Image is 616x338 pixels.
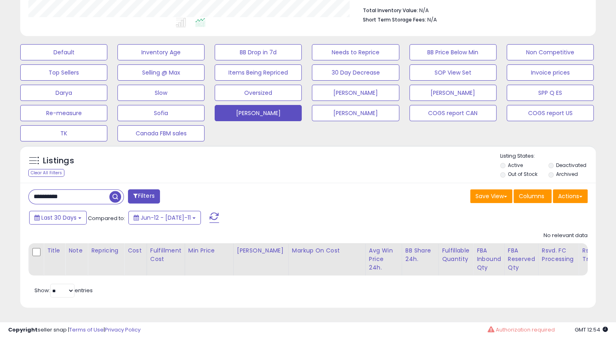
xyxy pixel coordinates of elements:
[20,44,107,60] button: Default
[141,214,191,222] span: Jun-12 - [DATE]-11
[312,85,399,101] button: [PERSON_NAME]
[215,64,302,81] button: Items Being Repriced
[117,44,205,60] button: Inventory Age
[556,162,586,169] label: Deactivated
[20,125,107,141] button: TK
[369,246,399,272] div: Avg Win Price 24h.
[553,189,588,203] button: Actions
[507,44,594,60] button: Non Competitive
[150,246,181,263] div: Fulfillment Cost
[41,214,77,222] span: Last 30 Days
[427,16,437,24] span: N/A
[215,105,302,121] button: [PERSON_NAME]
[312,105,399,121] button: [PERSON_NAME]
[409,85,497,101] button: [PERSON_NAME]
[409,44,497,60] button: BB Price Below Min
[477,246,501,272] div: FBA inbound Qty
[507,105,594,121] button: COGS report US
[215,44,302,60] button: BB Drop in 7d
[508,162,523,169] label: Active
[508,246,535,272] div: FBA Reserved Qty
[117,64,205,81] button: Selling @ Max
[188,246,230,255] div: Min Price
[68,246,84,255] div: Note
[34,287,93,294] span: Show: entries
[544,232,588,240] div: No relevant data
[470,189,512,203] button: Save View
[128,211,201,225] button: Jun-12 - [DATE]-11
[442,246,470,263] div: Fulfillable Quantity
[88,214,125,222] span: Compared to:
[542,246,576,263] div: Rsvd. FC Processing
[405,246,435,263] div: BB Share 24h.
[519,192,544,200] span: Columns
[363,16,426,23] b: Short Term Storage Fees:
[43,155,74,167] h5: Listings
[363,7,418,14] b: Total Inventory Value:
[237,246,285,255] div: [PERSON_NAME]
[312,64,399,81] button: 30 Day Decrease
[8,326,38,334] strong: Copyright
[117,105,205,121] button: Sofia
[91,246,121,255] div: Repricing
[20,105,107,121] button: Re-measure
[117,125,205,141] button: Canada FBM sales
[582,246,612,263] div: Rsvd. FC Transfers
[409,64,497,81] button: SOP View Set
[363,5,582,15] li: N/A
[292,246,362,255] div: Markup on Cost
[312,44,399,60] button: Needs to Reprice
[575,326,608,334] span: 2025-08-11 12:54 GMT
[508,171,537,178] label: Out of Stock
[29,211,87,225] button: Last 30 Days
[8,326,141,334] div: seller snap | |
[500,152,596,160] p: Listing States:
[117,85,205,101] button: Slow
[47,246,62,255] div: Title
[28,169,64,177] div: Clear All Filters
[20,85,107,101] button: Darya
[507,85,594,101] button: SPP Q ES
[288,243,365,276] th: The percentage added to the cost of goods (COGS) that forms the calculator for Min & Max prices.
[507,64,594,81] button: Invoice prices
[128,246,143,255] div: Cost
[105,326,141,334] a: Privacy Policy
[69,326,104,334] a: Terms of Use
[409,105,497,121] button: COGS report CAN
[215,85,302,101] button: Oversized
[128,189,160,203] button: Filters
[556,171,578,178] label: Archived
[514,189,552,203] button: Columns
[20,64,107,81] button: Top Sellers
